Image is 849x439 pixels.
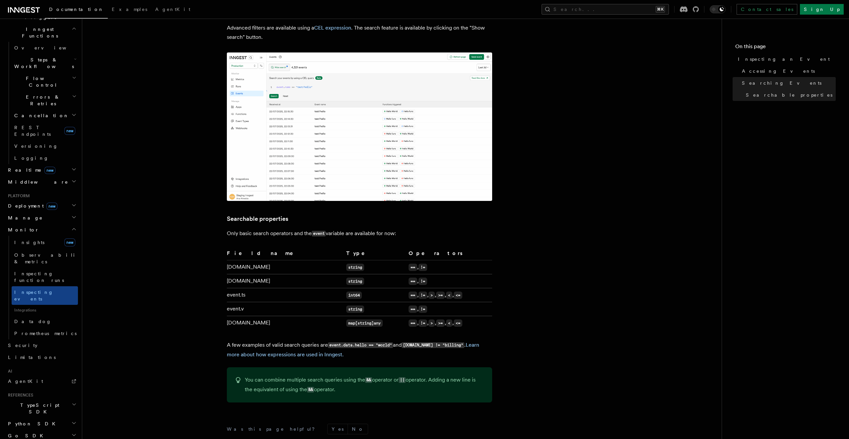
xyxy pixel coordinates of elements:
[5,23,78,42] button: Inngest Functions
[227,342,479,358] a: Learn more about how expressions are used in Inngest.
[419,319,427,327] code: !=
[344,249,406,260] th: Type
[346,319,383,327] code: map[string]any
[5,420,59,427] span: Python SDK
[406,274,492,288] td: ,
[64,238,75,246] span: new
[454,292,462,299] code: <=
[14,319,51,324] span: Datadog
[8,343,37,348] span: Security
[12,72,78,91] button: Flow Control
[737,4,797,15] a: Contact sales
[12,42,78,54] a: Overview
[409,319,417,327] code: ==
[406,288,492,302] td: , , , , ,
[5,212,78,224] button: Manage
[12,75,72,88] span: Flow Control
[5,351,78,363] a: Limitations
[5,399,78,418] button: TypeScript SDK
[5,176,78,188] button: Middleware
[5,375,78,387] a: AgentKit
[46,203,57,210] span: new
[5,224,78,236] button: Monitor
[14,331,77,336] span: Prometheus metrics
[12,54,78,72] button: Steps & Workflows
[227,274,344,288] td: [DOMAIN_NAME]
[5,339,78,351] a: Security
[227,316,344,330] td: [DOMAIN_NAME]
[409,292,417,299] code: ==
[656,6,665,13] kbd: ⌘K
[12,327,78,339] a: Prometheus metrics
[743,89,836,101] a: Searchable properties
[428,319,435,327] code: >
[227,302,344,316] td: event.v
[5,369,12,374] span: AI
[12,112,69,119] span: Cancellation
[12,122,78,140] a: REST Endpointsnew
[245,375,484,395] p: You can combine multiple search queries using the operator or operator. Adding a new line is the ...
[12,140,78,152] a: Versioning
[64,127,75,135] span: new
[314,25,351,31] a: CEL expression
[348,424,368,434] button: No
[406,260,492,274] td: ,
[419,264,427,271] code: !=
[419,306,427,313] code: !=
[227,52,492,201] img: The events list features an advance search feature that filters results using a CEL query.
[428,292,435,299] code: >
[409,264,417,271] code: ==
[227,426,319,432] p: Was this page helpful?
[735,53,836,65] a: Inspecting an Event
[108,2,151,18] a: Examples
[542,4,669,15] button: Search...⌘K
[402,342,464,348] code: [DOMAIN_NAME] != "billing"
[406,249,492,260] th: Operators
[14,143,58,149] span: Versioning
[346,306,364,313] code: string
[12,286,78,305] a: Inspecting events
[5,418,78,430] button: Python SDK
[12,152,78,164] a: Logging
[155,7,190,12] span: AgentKit
[5,215,43,221] span: Manage
[5,42,78,164] div: Inngest Functions
[409,278,417,285] code: ==
[5,393,33,398] span: References
[12,315,78,327] a: Datadog
[5,200,78,212] button: Deploymentnew
[12,91,78,110] button: Errors & Retries
[5,226,39,233] span: Monitor
[227,340,492,359] p: A few examples of valid search queries are and .
[5,167,55,173] span: Realtime
[312,231,326,236] code: event
[446,319,452,327] code: <
[739,77,836,89] a: Searching Events
[409,306,417,313] code: ==
[14,271,64,283] span: Inspecting function runs
[14,155,49,161] span: Logging
[5,236,78,339] div: Monitor
[44,167,55,174] span: new
[112,7,147,12] span: Examples
[365,377,372,383] code: &&
[14,252,83,264] span: Observability & metrics
[227,23,492,42] p: Advanced filters are available using a . The search feature is available by clicking on the "Show...
[5,26,72,39] span: Inngest Functions
[12,305,78,315] span: Integrations
[227,229,492,238] p: Only basic search operators and the variable are available for now:
[14,125,51,137] span: REST Endpoints
[419,278,427,285] code: !=
[710,5,726,13] button: Toggle dark mode
[227,260,344,274] td: [DOMAIN_NAME]
[227,288,344,302] td: event.ts
[328,342,393,348] code: event.data.hello == "world"
[419,292,427,299] code: !=
[307,387,314,393] code: &&
[328,424,348,434] button: Yes
[454,319,462,327] code: <=
[227,214,288,223] a: Searchable properties
[227,249,344,260] th: Field name
[742,68,815,74] span: Accessing Events
[738,56,830,62] span: Inspecting an Event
